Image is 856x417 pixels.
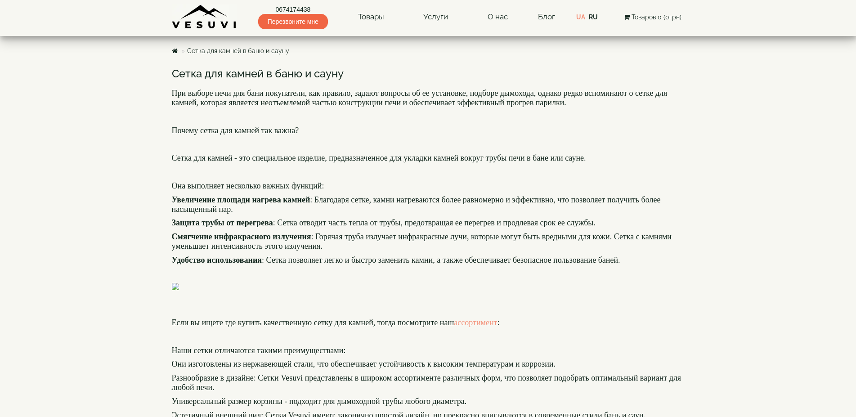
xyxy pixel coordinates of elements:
h3: Сетка для камней в баню и сауну [172,68,685,80]
b: Удобство использования [172,256,262,265]
span: Товаров 0 (0грн) [632,13,681,21]
b: Увеличение площади нагрева камней [172,195,310,204]
font: Разнообразие в дизайне: Сетки Vesuvi представлены в широком ассортименте различных форм, что позв... [172,373,681,392]
span: Наши сетки отличаются такими преимуществами: [172,346,346,355]
a: Блог [538,12,555,21]
img: %20%D0%BF%D0%BE%D1%81%D1%82%20%D0%BF%D1%80%D0%BE%20%D0%BA%D0%BE%D0%BC%D0%BF%D0%B0%D0%BD%D1%96%D1%... [172,283,388,290]
font: Она выполняет несколько важных функций: [172,181,324,190]
font: Почему сетка для камней так важна? [172,126,299,135]
a: 0674174438 [258,5,328,14]
font: : Горячая труба излучает инфракрасные лучи, которые могут быть вредными для кожи. Сетка с камнями... [172,232,672,251]
a: ассортимент [454,318,497,327]
b: Защита трубы от перегрева [172,218,273,227]
font: Универсальный размер корзины - подходит для дымоходной трубы любого диаметра. [172,397,467,406]
font: При выборе печи для бани покупатели, как правило, задают вопросы об ее установке, подборе дымоход... [172,89,668,107]
font: Сетка для камней - это специальное изделие, предназначенное для укладки камней вокруг трубы печи ... [172,153,586,162]
span: ru [589,13,598,21]
a: О нас [479,7,517,27]
button: Товаров 0 (0грн) [621,12,684,22]
a: Услуги [414,7,457,27]
font: Если вы ищете где купить качественную сетку для камней, тогда посмотрите наш : [172,318,500,327]
b: Смягчение инфракрасного излучения [172,232,311,241]
font: : Сетка отводит часть тепла от трубы, предотвращая ее перегрев и продлевая срок ее службы. [172,218,596,227]
span: Перезвоните мне [258,14,328,29]
a: ua [576,13,585,21]
a: Товары [349,7,393,27]
a: Сетка для камней в баню и сауну [187,47,289,54]
font: : Благодаря сетке, камни нагреваются более равномерно и эффективно, что позволяет получить более ... [172,195,661,214]
img: Завод VESUVI [172,4,237,29]
font: : Сетка позволяет легко и быстро заменить камни, а также обеспечивает безопасное пользование баней. [172,256,620,265]
font: Они изготовлены из нержавеющей стали, что обеспечивает устойчивость к высоким температурам и корр... [172,359,556,368]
